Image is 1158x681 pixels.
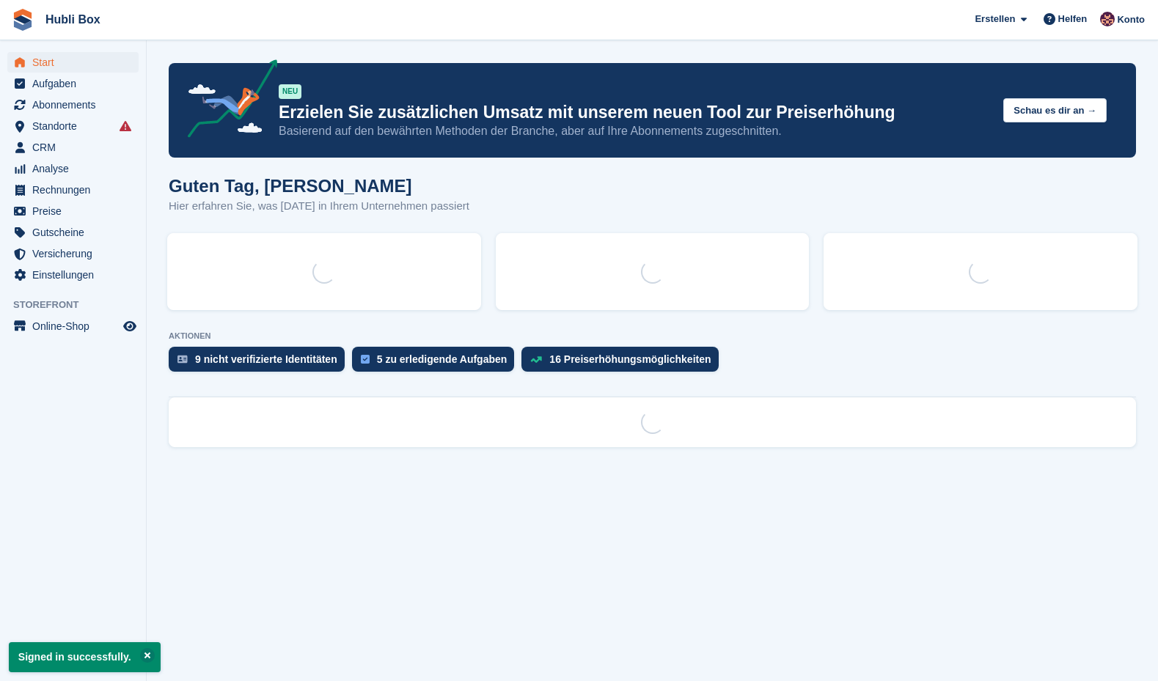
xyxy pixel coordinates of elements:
span: Preise [32,201,120,221]
a: menu [7,158,139,179]
div: 9 nicht verifizierte Identitäten [195,353,337,365]
img: verify_identity-adf6edd0f0f0b5bbfe63781bf79b02c33cf7c696d77639b501bdc392416b5a36.svg [177,355,188,364]
a: menu [7,201,139,221]
a: Vorschau-Shop [121,317,139,335]
span: Helfen [1058,12,1088,26]
a: menu [7,180,139,200]
p: Hier erfahren Sie, was [DATE] in Ihrem Unternehmen passiert [169,198,469,215]
a: menu [7,222,139,243]
span: Erstellen [975,12,1015,26]
div: 5 zu erledigende Aufgaben [377,353,507,365]
a: menu [7,52,139,73]
a: Speisekarte [7,316,139,336]
span: Einstellungen [32,265,120,285]
a: 16 Preiserhöhungsmöglichkeiten [521,347,725,379]
span: Rechnungen [32,180,120,200]
span: CRM [32,137,120,158]
a: menu [7,116,139,136]
img: price_increase_opportunities-93ffe204e8149a01c8c9dc8f82e8f89637d9d84a8eef4429ea346261dce0b2c0.svg [530,356,542,363]
a: menu [7,95,139,115]
a: 5 zu erledigende Aufgaben [352,347,522,379]
span: Aufgaben [32,73,120,94]
span: Standorte [32,116,120,136]
span: Gutscheine [32,222,120,243]
button: Schau es dir an → [1003,98,1107,122]
p: Erzielen Sie zusätzlichen Umsatz mit unserem neuen Tool zur Preiserhöhung [279,102,992,123]
span: Online-Shop [32,316,120,336]
img: task-75834270c22a3079a89374b754ae025e5fb1db73e45f91037f5363f120a921f8.svg [361,355,370,364]
span: Analyse [32,158,120,179]
div: NEU [279,84,301,99]
img: price-adjustments-announcement-icon-8257ccfd72463d97f412b2fc003d46551f7dbcb40ab6d574587a9cd5c0d94... [175,59,278,143]
p: AKTIONEN [169,331,1136,341]
img: finn [1100,12,1115,26]
a: menu [7,243,139,264]
p: Signed in successfully. [9,642,161,672]
span: Konto [1117,12,1145,27]
h1: Guten Tag, [PERSON_NAME] [169,176,469,196]
img: stora-icon-8386f47178a22dfd0bd8f6a31ec36ba5ce8667c1dd55bd0f319d3a0aa187defe.svg [12,9,34,31]
a: 9 nicht verifizierte Identitäten [169,347,352,379]
a: menu [7,137,139,158]
a: menu [7,265,139,285]
span: Versicherung [32,243,120,264]
a: menu [7,73,139,94]
span: Abonnements [32,95,120,115]
i: Es sind Fehler bei der Synchronisierung von Smart-Einträgen aufgetreten [120,120,131,132]
a: Hubli Box [40,7,106,32]
span: Storefront [13,298,146,312]
p: Basierend auf den bewährten Methoden der Branche, aber auf Ihre Abonnements zugeschnitten. [279,123,992,139]
span: Start [32,52,120,73]
div: 16 Preiserhöhungsmöglichkeiten [549,353,711,365]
